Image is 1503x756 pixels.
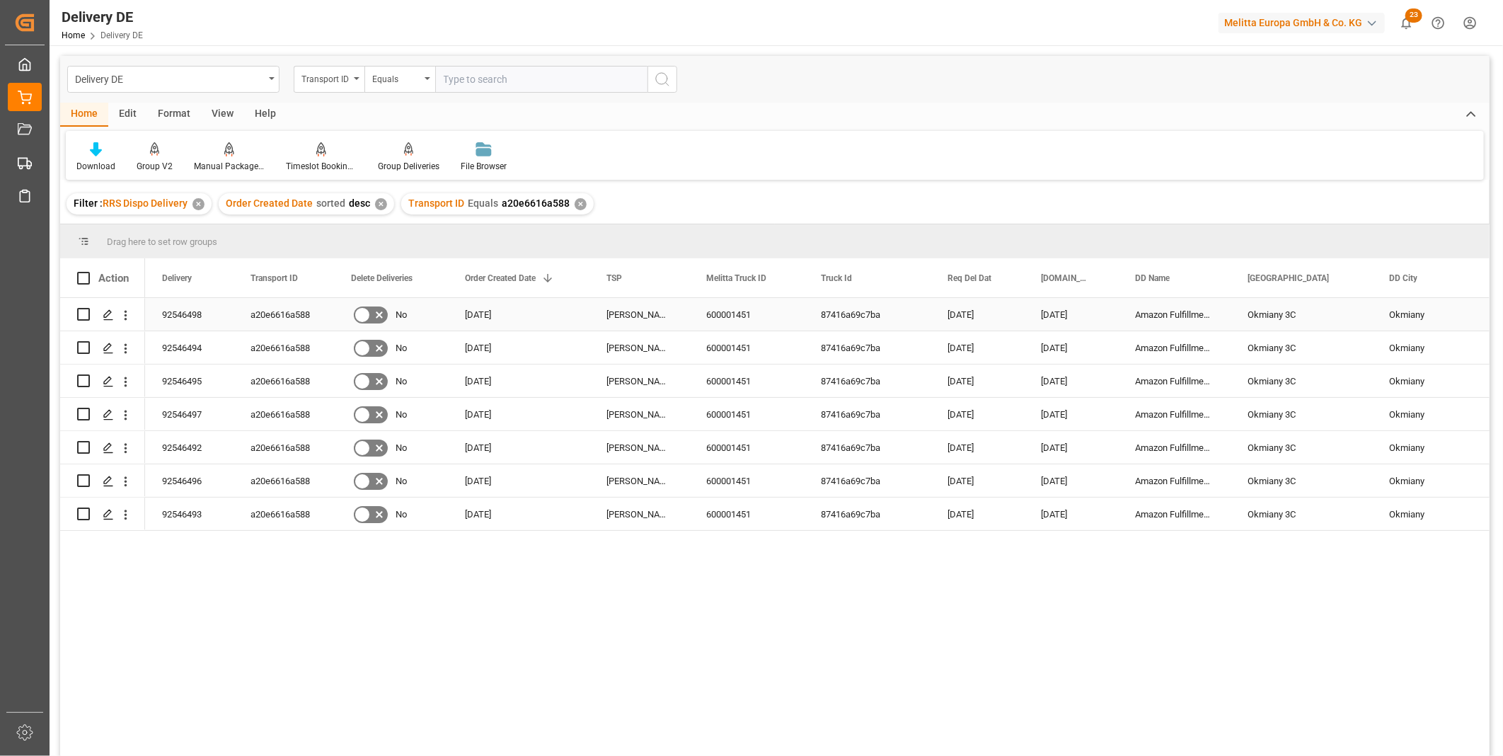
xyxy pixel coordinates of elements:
div: Press SPACE to select this row. [60,365,145,398]
div: [DATE] [1024,498,1118,530]
span: DD City [1389,273,1417,283]
button: open menu [67,66,280,93]
div: [DATE] [931,331,1024,364]
span: Equals [468,197,498,209]
div: [DATE] [931,365,1024,397]
div: 600001451 [689,464,804,497]
div: [DATE] [1024,365,1118,397]
span: No [396,432,407,464]
div: [DATE] [448,331,589,364]
span: Order Created Date [226,197,313,209]
button: Melitta Europa GmbH & Co. KG [1219,9,1390,36]
div: [DATE] [1024,398,1118,430]
span: RRS Dispo Delivery [103,197,188,209]
span: 23 [1405,8,1422,23]
div: [DATE] [1024,298,1118,331]
div: Amazon Fulfillment [GEOGRAPHIC_DATA] [1118,464,1231,497]
span: No [396,299,407,331]
button: open menu [364,66,435,93]
span: No [396,332,407,365]
div: 600001451 [689,431,804,464]
div: a20e6616a588 [234,331,334,364]
div: a20e6616a588 [234,365,334,397]
div: Okmiany [1372,298,1499,331]
div: Manual Package TypeDetermination [194,160,265,173]
div: Press SPACE to select this row. [60,398,145,431]
div: Press SPACE to select this row. [60,464,145,498]
button: search button [647,66,677,93]
div: 92546497 [145,398,234,430]
span: Order Created Date [465,273,536,283]
div: Okmiany [1372,464,1499,497]
div: Okmiany [1372,331,1499,364]
div: Amazon Fulfillment [GEOGRAPHIC_DATA] [1118,298,1231,331]
div: [DATE] [448,464,589,497]
div: [DATE] [448,431,589,464]
div: [PERSON_NAME] [589,464,689,497]
div: ✕ [192,198,205,210]
div: 600001451 [689,331,804,364]
div: Press SPACE to select this row. [60,431,145,464]
div: [DATE] [931,398,1024,430]
div: 87416a69c7ba [804,398,931,430]
span: No [396,399,407,431]
span: [DOMAIN_NAME] Dat [1041,273,1088,283]
div: Okmiany [1372,398,1499,430]
div: Press SPACE to select this row. [60,298,145,331]
span: a20e6616a588 [502,197,570,209]
div: Okmiany [1372,498,1499,530]
button: show 23 new notifications [1390,7,1422,39]
div: a20e6616a588 [234,431,334,464]
div: 87416a69c7ba [804,298,931,331]
div: Amazon Fulfillment [GEOGRAPHIC_DATA] [1118,498,1231,530]
div: [DATE] [448,398,589,430]
div: 600001451 [689,298,804,331]
div: Help [244,103,287,127]
button: Help Center [1422,7,1454,39]
div: Timeslot Booking Report [286,160,357,173]
a: Home [62,30,85,40]
div: Okmiany 3C [1231,464,1372,497]
div: [PERSON_NAME] [589,398,689,430]
span: No [396,365,407,398]
div: Okmiany 3C [1231,498,1372,530]
div: Press SPACE to select this row. [60,331,145,365]
div: ✕ [375,198,387,210]
span: Delivery [162,273,192,283]
div: [DATE] [448,298,589,331]
span: Req Del Dat [948,273,991,283]
div: File Browser [461,160,507,173]
div: Group Deliveries [378,160,439,173]
div: Amazon Fulfillment [GEOGRAPHIC_DATA] [1118,331,1231,364]
div: [DATE] [931,298,1024,331]
div: Amazon Fulfillment [GEOGRAPHIC_DATA] [1118,398,1231,430]
div: Format [147,103,201,127]
span: desc [349,197,370,209]
div: [DATE] [1024,331,1118,364]
input: Type to search [435,66,647,93]
div: Press SPACE to select this row. [60,498,145,531]
div: [DATE] [448,498,589,530]
div: Download [76,160,115,173]
div: [PERSON_NAME] [589,331,689,364]
div: Okmiany 3C [1231,365,1372,397]
div: Okmiany [1372,365,1499,397]
div: 92546495 [145,365,234,397]
span: Melitta Truck ID [706,273,766,283]
div: 87416a69c7ba [804,431,931,464]
span: Drag here to set row groups [107,236,217,247]
div: Amazon Fulfillment [GEOGRAPHIC_DATA] [1118,365,1231,397]
div: Delivery DE [62,6,143,28]
div: 87416a69c7ba [804,464,931,497]
div: 92546496 [145,464,234,497]
div: a20e6616a588 [234,298,334,331]
div: [DATE] [1024,431,1118,464]
span: Transport ID [408,197,464,209]
div: [PERSON_NAME] [589,498,689,530]
div: 600001451 [689,398,804,430]
div: 92546493 [145,498,234,530]
span: [GEOGRAPHIC_DATA] [1248,273,1329,283]
div: 92546494 [145,331,234,364]
span: sorted [316,197,345,209]
div: Okmiany 3C [1231,298,1372,331]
